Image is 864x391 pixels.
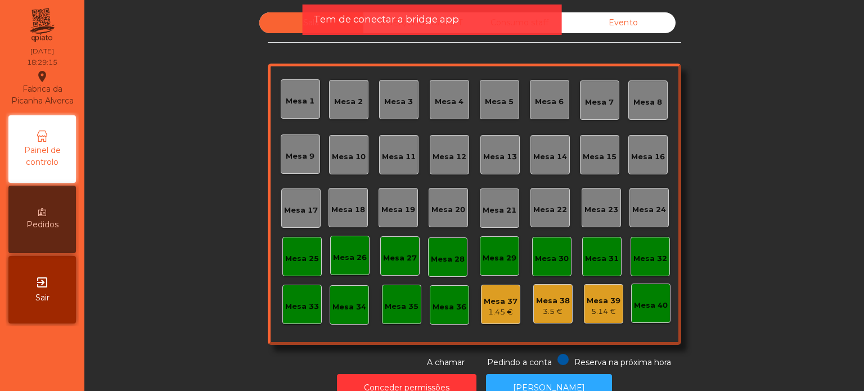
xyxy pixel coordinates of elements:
[9,70,75,107] div: Fabrica da Picanha Alverca
[533,151,567,163] div: Mesa 14
[587,295,620,307] div: Mesa 39
[533,204,567,215] div: Mesa 22
[633,253,667,264] div: Mesa 32
[585,253,619,264] div: Mesa 31
[331,204,365,215] div: Mesa 18
[286,151,314,162] div: Mesa 9
[431,254,465,265] div: Mesa 28
[11,145,73,168] span: Painel de controlo
[28,6,56,45] img: qpiato
[535,253,569,264] div: Mesa 30
[314,12,459,26] span: Tem de conectar a bridge app
[286,96,314,107] div: Mesa 1
[427,357,465,367] span: A chamar
[536,306,570,317] div: 3.5 €
[485,96,514,107] div: Mesa 5
[332,151,366,163] div: Mesa 10
[483,151,517,163] div: Mesa 13
[333,252,367,263] div: Mesa 26
[433,151,466,163] div: Mesa 12
[583,151,616,163] div: Mesa 15
[384,96,413,107] div: Mesa 3
[634,300,668,311] div: Mesa 40
[285,301,319,312] div: Mesa 33
[587,306,620,317] div: 5.14 €
[487,357,552,367] span: Pedindo a conta
[484,296,517,307] div: Mesa 37
[332,302,366,313] div: Mesa 34
[26,219,58,231] span: Pedidos
[571,12,676,33] div: Evento
[385,301,418,312] div: Mesa 35
[382,151,416,163] div: Mesa 11
[633,97,662,108] div: Mesa 8
[631,151,665,163] div: Mesa 16
[334,96,363,107] div: Mesa 2
[285,253,319,264] div: Mesa 25
[535,96,564,107] div: Mesa 6
[585,97,614,108] div: Mesa 7
[259,12,363,33] div: Sala
[435,96,463,107] div: Mesa 4
[584,204,618,215] div: Mesa 23
[484,307,517,318] div: 1.45 €
[483,253,516,264] div: Mesa 29
[383,253,417,264] div: Mesa 27
[431,204,465,215] div: Mesa 20
[483,205,516,216] div: Mesa 21
[632,204,666,215] div: Mesa 24
[433,302,466,313] div: Mesa 36
[27,57,57,68] div: 18:29:15
[35,292,49,304] span: Sair
[284,205,318,216] div: Mesa 17
[35,70,49,83] i: location_on
[35,276,49,289] i: exit_to_app
[381,204,415,215] div: Mesa 19
[574,357,671,367] span: Reserva na próxima hora
[30,46,54,56] div: [DATE]
[536,295,570,307] div: Mesa 38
